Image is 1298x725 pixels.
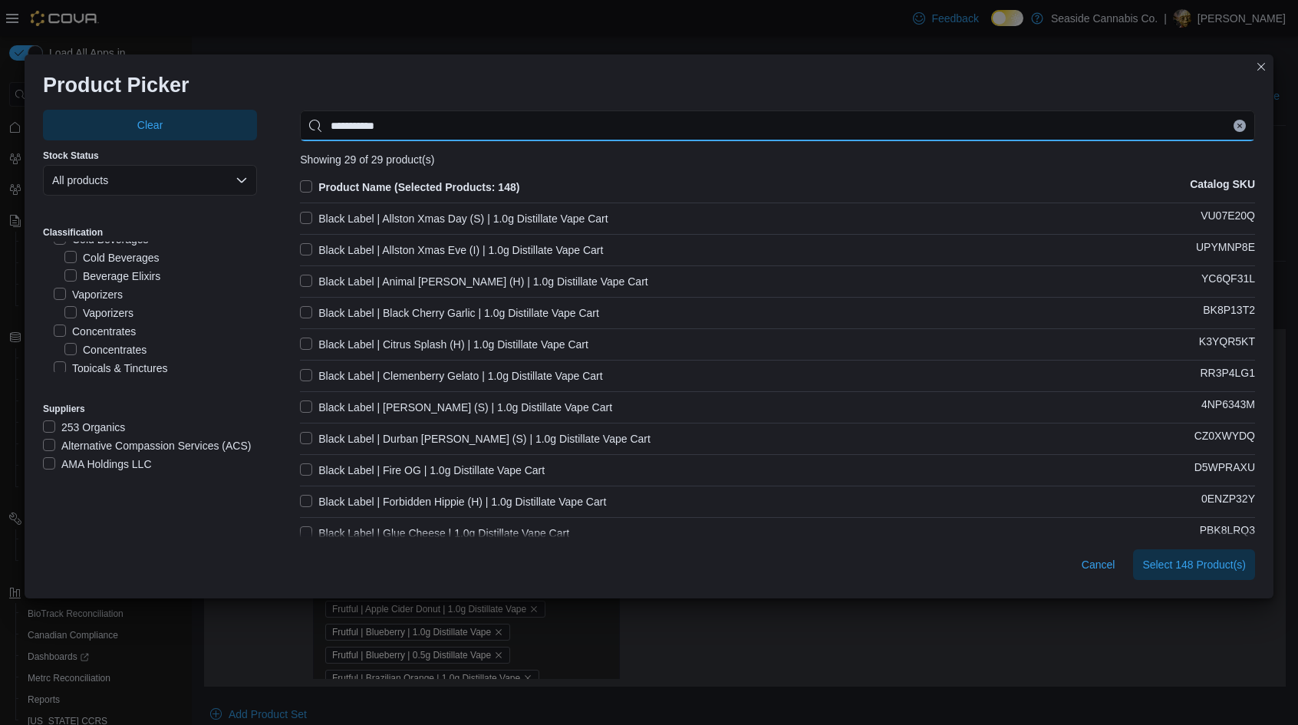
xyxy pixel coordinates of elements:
[43,110,257,140] button: Clear
[43,418,125,437] label: 253 Organics
[43,437,251,455] label: Alternative Compassion Services (ACS)
[1200,524,1255,542] p: PBK8LRQ3
[1076,549,1122,580] button: Cancel
[43,150,99,162] label: Stock Status
[64,267,160,285] label: Beverage Elixirs
[43,226,103,239] label: Classification
[1201,272,1255,291] p: YC6QF31L
[300,367,602,385] label: Black Label | Clemenberry Gelato | 1.0g Distillate Vape Cart
[1194,461,1255,479] p: D5WPRAXU
[43,455,152,473] label: AMA Holdings LLC
[54,322,136,341] label: Concentrates
[300,493,606,511] label: Black Label | Forbidden Hippie (H) | 1.0g Distillate Vape Cart
[300,304,599,322] label: Black Label | Black Cherry Garlic | 1.0g Distillate Vape Cart
[300,272,648,291] label: Black Label | Animal [PERSON_NAME] (H) | 1.0g Distillate Vape Cart
[137,117,163,133] span: Clear
[300,398,612,417] label: Black Label | [PERSON_NAME] (S) | 1.0g Distillate Vape Cart
[43,73,189,97] h1: Product Picker
[1142,557,1246,572] span: Select 148 Product(s)
[64,249,160,267] label: Cold Beverages
[1194,430,1255,448] p: CZ0XWYDQ
[64,304,133,322] label: Vaporizers
[1082,557,1115,572] span: Cancel
[1203,304,1255,322] p: BK8P13T2
[300,461,545,479] label: Black Label | Fire OG | 1.0g Distillate Vape Cart
[1199,335,1255,354] p: K3YQR5KT
[1201,209,1255,228] p: VU07E20Q
[300,110,1255,141] input: Use aria labels when no actual label is in use
[1252,58,1270,76] button: Closes this modal window
[300,335,588,354] label: Black Label | Citrus Splash (H) | 1.0g Distillate Vape Cart
[300,241,603,259] label: Black Label | Allston Xmas Eve (I) | 1.0g Distillate Vape Cart
[1190,178,1255,196] p: Catalog SKU
[54,359,168,377] label: Topicals & Tinctures
[1201,398,1255,417] p: 4NP6343M
[300,178,519,196] label: Product Name (Selected Products: 148)
[54,285,123,304] label: Vaporizers
[1196,241,1255,259] p: UPYMNP8E
[1200,367,1255,385] p: RR3P4LG1
[300,524,569,542] label: Black Label | Glue Cheese | 1.0g Distillate Vape Cart
[1201,493,1255,511] p: 0ENZP32Y
[300,209,608,228] label: Black Label | Allston Xmas Day (S) | 1.0g Distillate Vape Cart
[300,153,1255,166] div: Showing 29 of 29 product(s)
[43,165,257,196] button: All products
[64,341,147,359] label: Concentrates
[300,430,651,448] label: Black Label | Durban [PERSON_NAME] (S) | 1.0g Distillate Vape Cart
[1234,120,1246,132] button: Clear input
[43,403,85,415] label: Suppliers
[1133,549,1255,580] button: Select 148 Product(s)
